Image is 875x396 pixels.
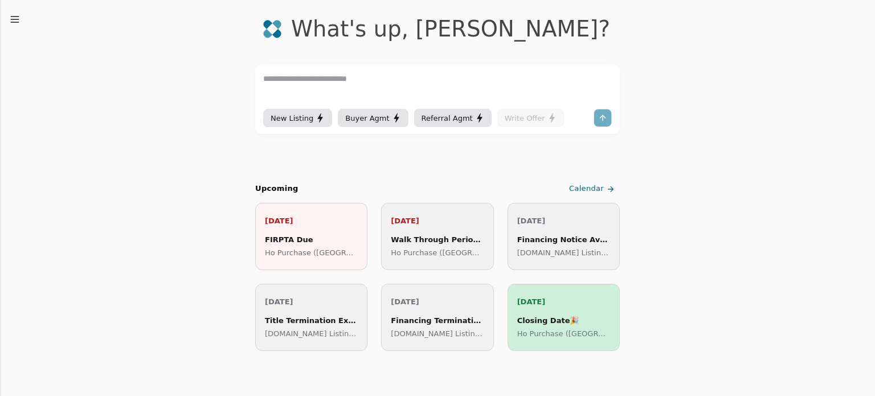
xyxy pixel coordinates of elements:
[517,247,610,259] p: [DOMAIN_NAME] Listing ([GEOGRAPHIC_DATA])
[517,296,610,308] p: [DATE]
[381,284,493,351] a: [DATE]Financing Termination Deadline[DOMAIN_NAME] Listing ([GEOGRAPHIC_DATA])
[263,19,282,39] img: logo
[265,247,358,259] p: Ho Purchase ([GEOGRAPHIC_DATA])
[414,109,492,127] button: Referral Agmt
[391,215,484,227] p: [DATE]
[255,284,367,351] a: [DATE]Title Termination Expires[DOMAIN_NAME] Listing ([GEOGRAPHIC_DATA])
[381,203,493,270] a: [DATE]Walk Through Period BeginsHo Purchase ([GEOGRAPHIC_DATA])
[271,112,325,124] div: New Listing
[265,328,358,340] p: [DOMAIN_NAME] Listing ([GEOGRAPHIC_DATA])
[517,328,610,340] p: Ho Purchase ([GEOGRAPHIC_DATA])
[255,183,299,195] h2: Upcoming
[508,284,620,351] a: [DATE]Closing Date🎉Ho Purchase ([GEOGRAPHIC_DATA])
[291,16,610,42] div: What's up , [PERSON_NAME] ?
[391,328,484,340] p: [DOMAIN_NAME] Listing ([GEOGRAPHIC_DATA])
[345,112,389,124] span: Buyer Agmt
[391,247,484,259] p: Ho Purchase ([GEOGRAPHIC_DATA])
[422,112,473,124] span: Referral Agmt
[517,315,610,326] div: Closing Date 🎉
[265,315,358,326] div: Title Termination Expires
[391,296,484,308] p: [DATE]
[569,183,604,195] span: Calendar
[265,234,358,246] div: FIRPTA Due
[263,109,332,127] button: New Listing
[391,234,484,246] div: Walk Through Period Begins
[265,296,358,308] p: [DATE]
[391,315,484,326] div: Financing Termination Deadline
[517,215,610,227] p: [DATE]
[517,234,610,246] div: Financing Notice Available
[265,215,358,227] p: [DATE]
[338,109,408,127] button: Buyer Agmt
[508,203,620,270] a: [DATE]Financing Notice Available[DOMAIN_NAME] Listing ([GEOGRAPHIC_DATA])
[567,179,620,198] a: Calendar
[255,203,367,270] a: [DATE]FIRPTA DueHo Purchase ([GEOGRAPHIC_DATA])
